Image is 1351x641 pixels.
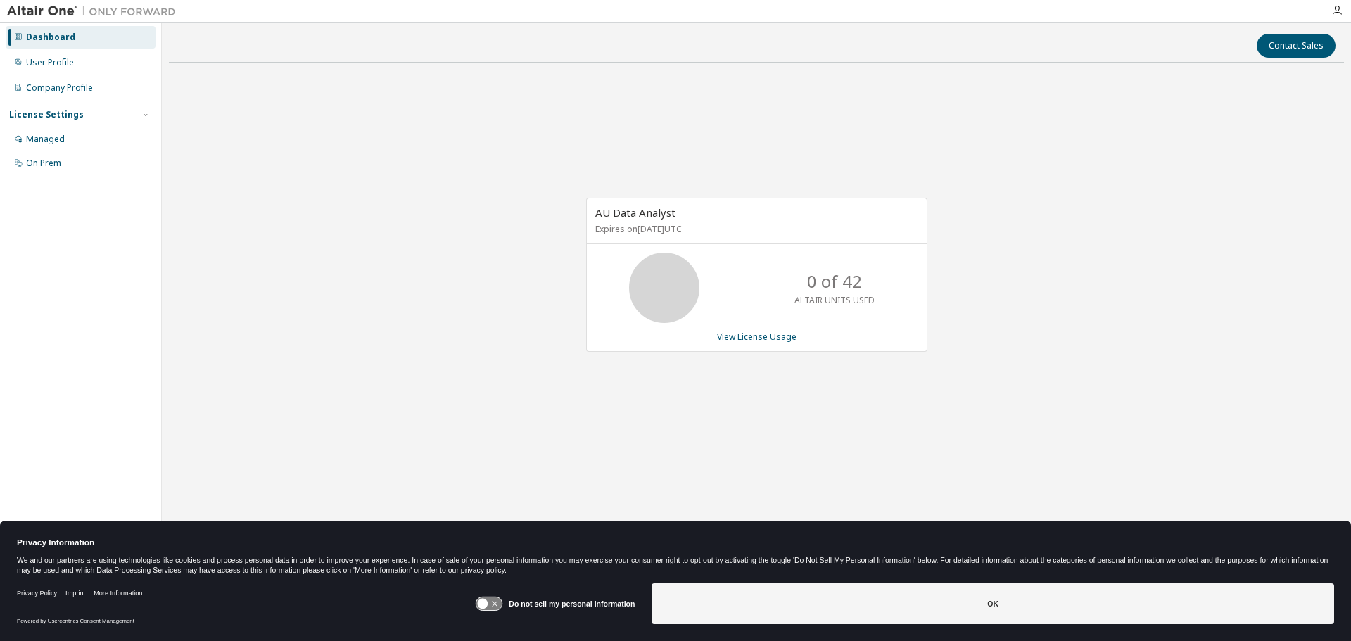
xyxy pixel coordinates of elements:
[26,134,65,145] div: Managed
[26,82,93,94] div: Company Profile
[595,223,915,235] p: Expires on [DATE] UTC
[807,269,862,293] p: 0 of 42
[26,32,75,43] div: Dashboard
[26,57,74,68] div: User Profile
[717,331,797,343] a: View License Usage
[26,158,61,169] div: On Prem
[7,4,183,18] img: Altair One
[9,109,84,120] div: License Settings
[1257,34,1336,58] button: Contact Sales
[794,294,875,306] p: ALTAIR UNITS USED
[595,205,675,220] span: AU Data Analyst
